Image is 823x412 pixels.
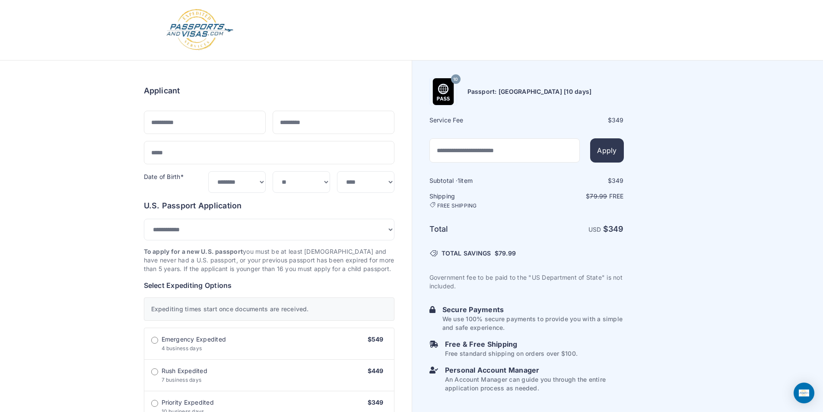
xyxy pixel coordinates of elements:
[162,377,202,383] span: 7 business days
[162,345,202,351] span: 4 business days
[445,365,624,375] h6: Personal Account Manager
[162,398,214,407] span: Priority Expedited
[162,335,226,344] span: Emergency Expedited
[527,192,624,201] p: $
[368,367,384,374] span: $449
[429,116,526,125] h6: Service Fee
[144,297,394,321] div: Expediting times start once documents are received.
[162,367,207,375] span: Rush Expedited
[527,176,624,185] div: $
[603,224,624,233] strong: $
[453,74,458,85] span: 10
[467,87,592,96] h6: Passport: [GEOGRAPHIC_DATA] [10 days]
[588,226,601,233] span: USD
[144,247,394,273] p: you must be at least [DEMOGRAPHIC_DATA] and have never had a U.S. passport, or your previous pass...
[499,249,516,257] span: 79.99
[442,315,624,332] p: We use 100% secure payments to provide you with a simple and safe experience.
[429,273,624,291] p: Government fee to be paid to the "US Department of State" is not included.
[429,176,526,185] h6: Subtotal · item
[612,177,624,184] span: 349
[527,116,624,125] div: $
[445,349,578,358] p: Free standard shipping on orders over $100.
[144,85,180,97] h6: Applicant
[445,339,578,349] h6: Free & Free Shipping
[144,200,394,212] h6: U.S. Passport Application
[368,399,384,406] span: $349
[437,202,477,209] span: FREE SHIPPING
[609,192,624,200] span: Free
[608,224,624,233] span: 349
[368,335,384,343] span: $549
[590,192,607,200] span: 79.99
[144,280,394,291] h6: Select Expediting Options
[445,375,624,393] p: An Account Manager can guide you through the entire application process as needed.
[458,177,460,184] span: 1
[429,192,526,209] h6: Shipping
[794,383,814,403] div: Open Intercom Messenger
[590,138,623,163] button: Apply
[612,116,624,124] span: 349
[165,9,234,51] img: Logo
[442,249,491,258] span: TOTAL SAVINGS
[144,248,243,255] strong: To apply for a new U.S. passport
[429,223,526,235] h6: Total
[144,173,184,180] label: Date of Birth*
[495,249,516,258] span: $
[442,304,624,315] h6: Secure Payments
[430,78,457,105] img: Product Name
